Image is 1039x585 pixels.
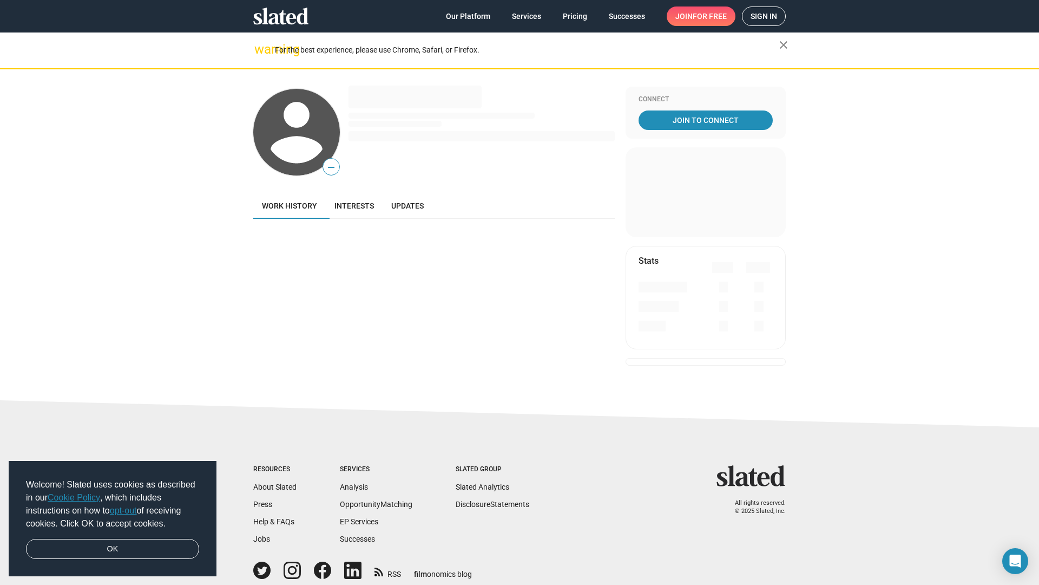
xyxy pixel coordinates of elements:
[26,478,199,530] span: Welcome! Slated uses cookies as described in our , which includes instructions on how to of recei...
[391,201,424,210] span: Updates
[456,500,529,509] a: DisclosureStatements
[323,160,339,174] span: —
[641,110,771,130] span: Join To Connect
[334,201,374,210] span: Interests
[275,43,779,57] div: For the best experience, please use Chrome, Safari, or Firefox.
[456,465,529,474] div: Slated Group
[512,6,541,26] span: Services
[675,6,727,26] span: Join
[374,563,401,580] a: RSS
[742,6,786,26] a: Sign in
[751,7,777,25] span: Sign in
[639,95,773,104] div: Connect
[383,193,432,219] a: Updates
[600,6,654,26] a: Successes
[609,6,645,26] span: Successes
[446,6,490,26] span: Our Platform
[1002,548,1028,574] div: Open Intercom Messenger
[554,6,596,26] a: Pricing
[437,6,499,26] a: Our Platform
[340,465,412,474] div: Services
[253,517,294,526] a: Help & FAQs
[414,561,472,580] a: filmonomics blog
[667,6,735,26] a: Joinfor free
[414,570,427,578] span: film
[9,461,216,577] div: cookieconsent
[563,6,587,26] span: Pricing
[253,483,297,491] a: About Slated
[262,201,317,210] span: Work history
[253,535,270,543] a: Jobs
[724,499,786,515] p: All rights reserved. © 2025 Slated, Inc.
[326,193,383,219] a: Interests
[253,465,297,474] div: Resources
[254,43,267,56] mat-icon: warning
[456,483,509,491] a: Slated Analytics
[503,6,550,26] a: Services
[26,539,199,560] a: dismiss cookie message
[639,255,659,266] mat-card-title: Stats
[340,483,368,491] a: Analysis
[253,500,272,509] a: Press
[48,493,100,502] a: Cookie Policy
[340,500,412,509] a: OpportunityMatching
[777,38,790,51] mat-icon: close
[693,6,727,26] span: for free
[110,506,137,515] a: opt-out
[340,535,375,543] a: Successes
[639,110,773,130] a: Join To Connect
[340,517,378,526] a: EP Services
[253,193,326,219] a: Work history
